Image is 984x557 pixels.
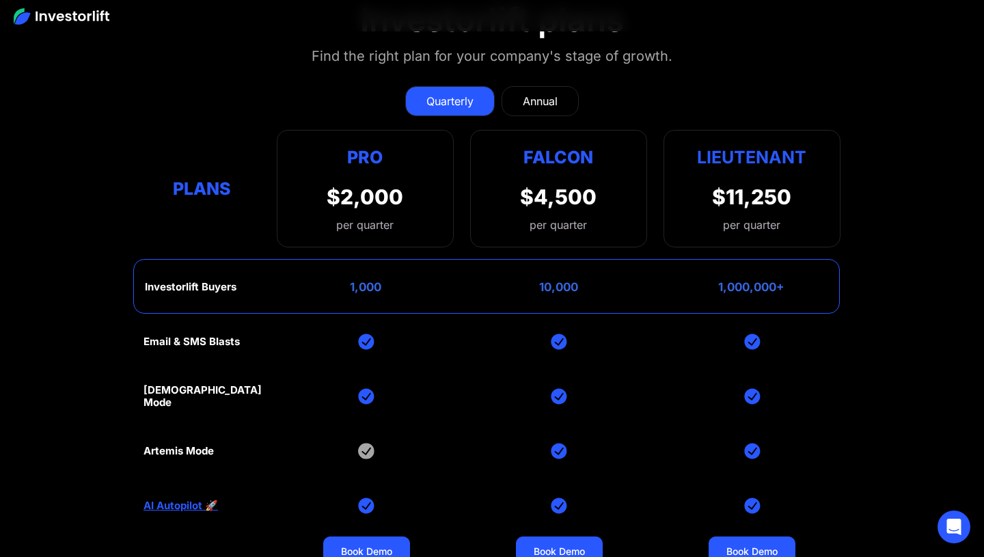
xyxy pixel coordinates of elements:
div: [DEMOGRAPHIC_DATA] Mode [143,384,262,409]
div: Pro [327,144,403,171]
div: Investorlift Buyers [145,281,236,293]
div: $11,250 [712,185,791,209]
div: $2,000 [327,185,403,209]
div: Quarterly [426,93,474,109]
a: AI Autopilot 🚀 [143,500,218,512]
div: Find the right plan for your company's stage of growth. [312,45,672,67]
div: per quarter [530,217,587,233]
div: Plans [143,175,260,202]
div: Annual [523,93,558,109]
div: per quarter [327,217,403,233]
div: $4,500 [520,185,597,209]
div: 1,000,000+ [718,280,784,294]
strong: Lieutenant [697,147,806,167]
div: 1,000 [350,280,381,294]
div: Falcon [523,144,593,171]
div: Email & SMS Blasts [143,336,240,348]
div: 10,000 [539,280,578,294]
div: Artemis Mode [143,445,214,457]
div: per quarter [723,217,780,233]
div: Open Intercom Messenger [938,511,970,543]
